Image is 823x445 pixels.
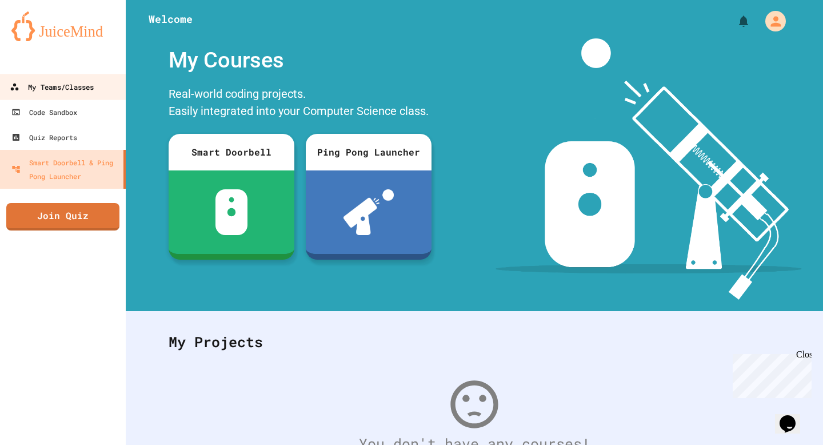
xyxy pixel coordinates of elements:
[716,11,753,31] div: My Notifications
[11,105,77,119] div: Code Sandbox
[11,156,119,183] div: Smart Doorbell & Ping Pong Launcher
[343,189,394,235] img: ppl-with-ball.png
[753,8,789,34] div: My Account
[5,5,79,73] div: Chat with us now!Close
[496,38,802,300] img: banner-image-my-projects.png
[728,349,812,398] iframe: chat widget
[306,134,432,170] div: Ping Pong Launcher
[215,189,248,235] img: sdb-white.svg
[775,399,812,434] iframe: chat widget
[10,80,94,94] div: My Teams/Classes
[11,130,77,144] div: Quiz Reports
[11,11,114,41] img: logo-orange.svg
[163,38,437,82] div: My Courses
[169,134,294,170] div: Smart Doorbell
[157,320,792,364] div: My Projects
[6,203,119,231] a: Join Quiz
[163,82,437,125] div: Real-world coding projects. Easily integrated into your Computer Science class.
